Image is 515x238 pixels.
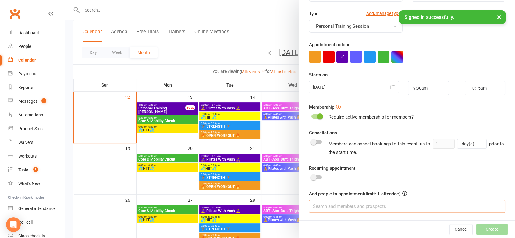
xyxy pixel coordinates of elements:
[309,10,318,17] label: Type
[309,104,334,111] label: Membership
[8,67,64,81] a: Payments
[8,94,64,108] a: Messages 1
[309,190,407,197] label: Add people to appointment
[18,85,33,90] div: Reports
[404,14,454,20] span: Signed in successfully.
[8,136,64,149] a: Waivers
[364,191,407,197] span: (limit: 1 attendee)
[329,113,414,121] div: Require active membership for members?
[449,81,465,95] div: –
[366,10,403,17] a: Add/manage types
[18,181,40,186] div: What's New
[309,200,505,213] input: Search and members and prospects
[494,10,505,23] button: ×
[8,149,64,163] a: Workouts
[457,139,487,149] button: day(s)
[8,108,64,122] a: Automations
[18,71,37,76] div: Payments
[18,126,44,131] div: Product Sales
[7,6,23,21] a: Clubworx
[8,53,64,67] a: Calendar
[8,122,64,136] a: Product Sales
[33,167,38,172] span: 2
[8,177,64,190] a: What's New
[18,30,39,35] div: Dashboard
[462,141,474,147] span: day(s)
[41,98,46,103] span: 1
[18,58,36,62] div: Calendar
[8,202,64,215] a: General attendance kiosk mode
[8,163,64,177] a: Tasks 2
[18,140,33,145] div: Waivers
[18,220,33,225] div: Roll call
[6,217,21,232] div: Open Intercom Messenger
[309,71,328,79] label: Starts on
[8,26,64,40] a: Dashboard
[18,154,37,158] div: Workouts
[420,139,487,149] div: up to
[18,206,55,211] div: General attendance
[309,20,403,33] button: Personal Training Session
[18,167,29,172] div: Tasks
[18,44,31,49] div: People
[316,23,369,29] span: Personal Training Session
[8,40,64,53] a: People
[329,139,505,156] div: Members can cancel bookings to this event
[18,112,43,117] div: Automations
[449,224,473,235] button: Cancel
[8,81,64,94] a: Reports
[18,99,37,104] div: Messages
[309,129,337,137] label: Cancellations
[309,41,350,48] label: Appointment colour
[8,215,64,229] a: Roll call
[309,165,355,172] label: Recurring appointment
